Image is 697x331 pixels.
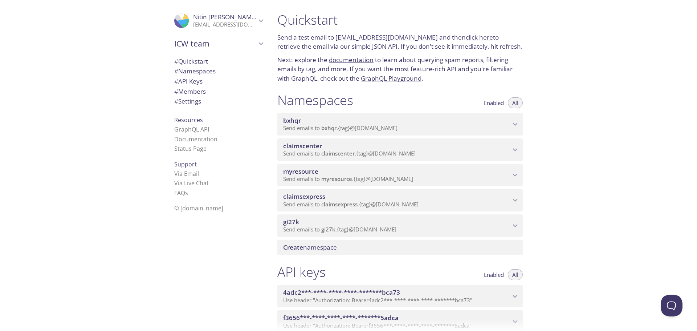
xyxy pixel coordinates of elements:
span: Send emails to . {tag} @[DOMAIN_NAME] [283,201,419,208]
button: All [508,97,523,108]
div: Team Settings [168,96,269,106]
span: myresource [321,175,352,182]
div: claimscenter namespace [277,138,523,161]
a: click here [466,33,493,41]
span: gi27k [283,218,299,226]
div: claimsexpress namespace [277,189,523,211]
button: Enabled [480,269,508,280]
a: Status Page [174,145,207,153]
div: Nitin Jindal [168,9,269,33]
div: gi27k namespace [277,214,523,237]
a: Via Live Chat [174,179,209,187]
span: # [174,97,178,105]
span: namespace [283,243,337,251]
span: # [174,77,178,85]
span: gi27k [321,226,335,233]
span: Members [174,87,206,96]
span: Resources [174,116,203,124]
div: ICW team [168,34,269,53]
span: Send emails to . {tag} @[DOMAIN_NAME] [283,175,413,182]
h1: Quickstart [277,12,523,28]
button: Enabled [480,97,508,108]
span: # [174,87,178,96]
div: Quickstart [168,56,269,66]
button: All [508,269,523,280]
span: Send emails to . {tag} @[DOMAIN_NAME] [283,124,398,132]
span: # [174,67,178,75]
div: myresource namespace [277,164,523,186]
a: [EMAIL_ADDRESS][DOMAIN_NAME] [335,33,438,41]
span: Settings [174,97,201,105]
a: FAQ [174,189,188,197]
div: Namespaces [168,66,269,76]
span: © [DOMAIN_NAME] [174,204,223,212]
p: [EMAIL_ADDRESS][DOMAIN_NAME] [193,21,256,28]
span: bxhqr [283,116,301,125]
iframe: Help Scout Beacon - Open [661,295,682,316]
p: Send a test email to and then to retrieve the email via our simple JSON API. If you don't see it ... [277,33,523,51]
span: claimsexpress [283,192,325,201]
span: claimsexpress [321,201,358,208]
span: bxhqr [321,124,337,132]
span: Support [174,160,197,168]
span: Send emails to . {tag} @[DOMAIN_NAME] [283,150,416,157]
div: bxhqr namespace [277,113,523,136]
span: # [174,57,178,65]
a: GraphQL Playground [361,74,421,82]
span: s [185,189,188,197]
a: Via Email [174,170,199,178]
span: Create [283,243,303,251]
h1: API keys [277,264,326,280]
a: GraphQL API [174,125,209,133]
span: myresource [283,167,318,175]
span: ICW team [174,39,256,49]
div: Members [168,86,269,97]
span: Nitin [PERSON_NAME] [193,13,257,21]
span: claimscenter [283,142,322,150]
a: Documentation [174,135,217,143]
a: documentation [329,56,374,64]
span: Quickstart [174,57,208,65]
span: claimscenter [321,150,355,157]
span: API Keys [174,77,203,85]
span: Send emails to . {tag} @[DOMAIN_NAME] [283,226,396,233]
h1: Namespaces [277,92,353,108]
span: Namespaces [174,67,216,75]
div: API Keys [168,76,269,86]
div: Create namespace [277,240,523,255]
p: Next: explore the to learn about querying spam reports, filtering emails by tag, and more. If you... [277,55,523,83]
